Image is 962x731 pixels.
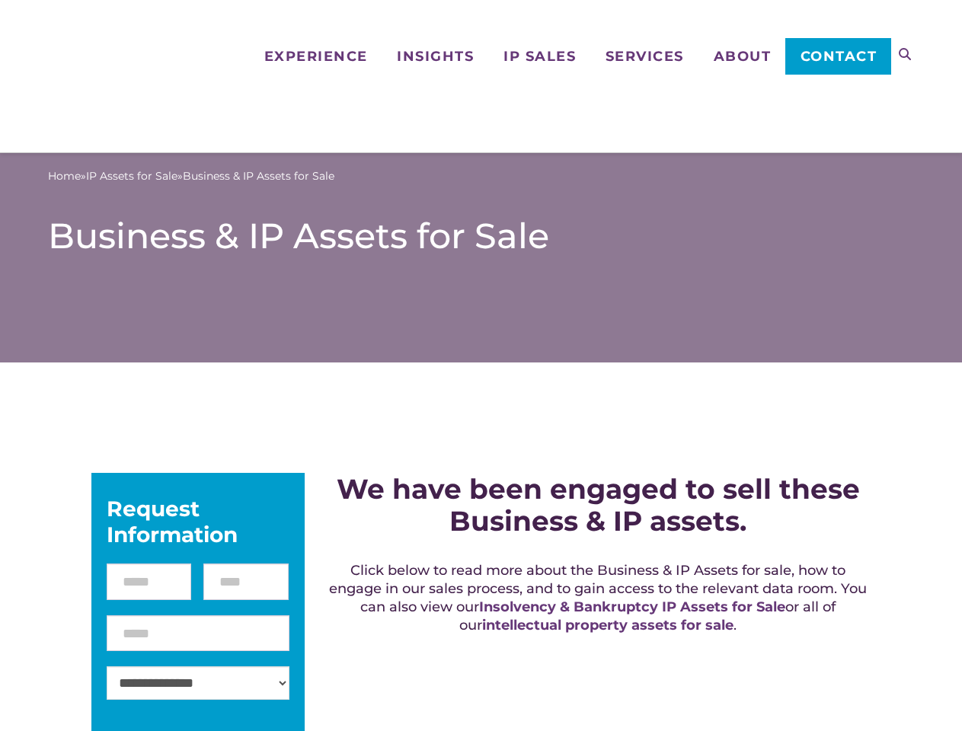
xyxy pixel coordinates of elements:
span: Business & IP Assets for Sale [183,168,334,184]
a: Insolvency & Bankruptcy IP Assets for Sale [479,599,785,615]
span: » » [48,168,334,184]
div: Request Information [107,496,289,547]
h1: Business & IP Assets for Sale [48,215,914,257]
span: Contact [801,49,877,63]
a: intellectual property assets for sale [482,617,733,634]
a: Home [48,168,81,184]
a: Contact [785,38,891,75]
a: IP Assets for Sale [86,168,177,184]
span: IP Sales [503,49,576,63]
span: Services [606,49,684,63]
strong: We have been engaged to sell these Business & IP assets. [337,472,860,538]
span: About [714,49,772,63]
span: Experience [264,49,368,63]
h5: Click below to read more about the Business & IP Assets for sale, how to engage in our sales proc... [325,561,871,634]
img: Metis Partners [48,19,151,133]
span: Insights [397,49,474,63]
